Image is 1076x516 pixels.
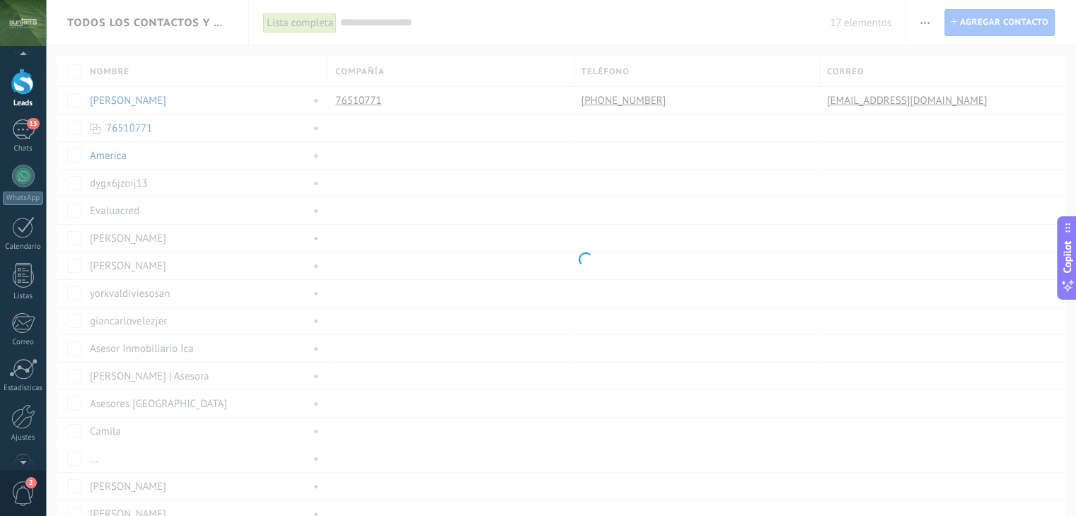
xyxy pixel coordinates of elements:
div: Ajustes [3,433,44,442]
div: Estadísticas [3,384,44,393]
div: Listas [3,292,44,301]
span: 13 [27,118,39,129]
div: Chats [3,144,44,153]
span: 2 [25,477,37,488]
span: Copilot [1060,241,1075,274]
div: Calendario [3,242,44,252]
div: Leads [3,99,44,108]
div: WhatsApp [3,192,43,205]
div: Correo [3,338,44,347]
